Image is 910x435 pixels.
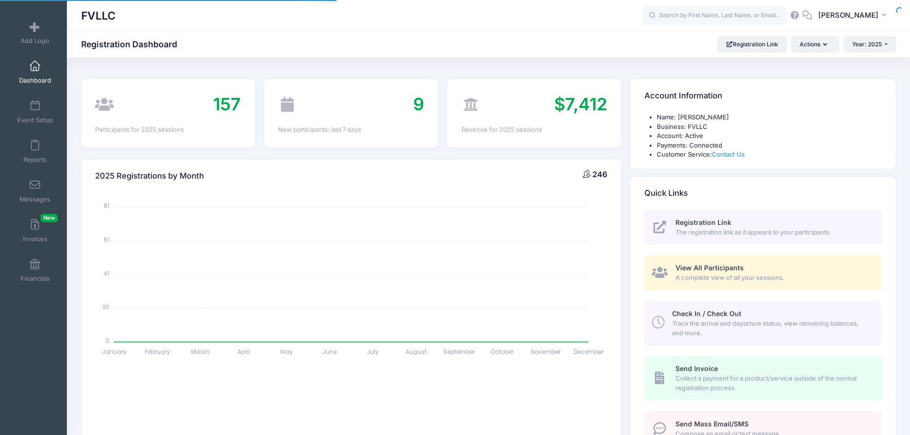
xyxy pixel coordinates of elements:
tspan: 61 [104,235,110,244]
li: Account: Active [657,131,882,141]
div: Revenue for 2025 sessions [461,125,607,135]
tspan: August [406,348,427,356]
tspan: December [574,348,604,356]
span: 246 [592,170,607,179]
span: 9 [413,94,424,115]
span: Check In / Check Out [672,309,741,318]
span: Invoices [23,235,47,243]
span: Send Invoice [675,364,718,372]
tspan: September [443,348,475,356]
span: [PERSON_NAME] [818,10,878,21]
h1: FVLLC [81,5,116,27]
span: Track the arrival and departure status, view remaining balances, and more. [672,319,871,338]
a: Financials [12,254,58,287]
span: Financials [21,275,50,283]
li: Payments: Connected [657,141,882,150]
h4: Account Information [644,83,722,110]
h4: 2025 Registrations by Month [95,162,204,190]
span: Messages [20,195,50,203]
tspan: April [237,348,250,356]
span: $7,412 [554,94,607,115]
button: Year: 2025 [844,36,896,53]
tspan: October [491,348,514,356]
span: Dashboard [19,76,51,85]
tspan: June [323,348,337,356]
tspan: March [192,348,210,356]
div: Participants for 2025 sessions [95,125,241,135]
span: Send Mass Email/SMS [675,420,749,428]
a: Dashboard [12,55,58,89]
a: Messages [12,174,58,208]
tspan: 0 [106,336,110,344]
tspan: November [531,348,561,356]
tspan: July [367,348,379,356]
a: Registration Link The registration link as it appears to your participants. [644,210,882,245]
span: Reports [23,156,46,164]
tspan: 41 [104,269,110,277]
span: View All Participants [675,264,744,272]
input: Search by First Name, Last Name, or Email... [643,6,786,25]
li: Name: [PERSON_NAME] [657,113,882,122]
div: New participants: last 7 days [278,125,424,135]
a: Reports [12,135,58,168]
a: Check In / Check Out Track the arrival and departure status, view remaining balances, and more. [644,301,882,345]
a: Event Setup [12,95,58,128]
span: The registration link as it appears to your participants. [675,228,871,237]
h4: Quick Links [644,180,688,207]
span: Registration Link [675,218,731,226]
button: [PERSON_NAME] [812,5,896,27]
a: View All Participants A complete view of all your sessions. [644,255,882,290]
span: Collect a payment for a product/service outside of the normal registration process [675,374,871,393]
span: Add Logo [21,37,49,45]
a: Send Invoice Collect a payment for a product/service outside of the normal registration process [644,356,882,400]
a: Contact Us [712,150,745,158]
span: A complete view of all your sessions. [675,273,871,283]
tspan: 81 [104,202,110,210]
span: Event Setup [17,116,53,124]
tspan: May [281,348,293,356]
tspan: January [102,348,127,356]
span: Year: 2025 [852,41,882,48]
li: Customer Service: [657,150,882,159]
button: Actions [791,36,839,53]
span: New [41,214,58,222]
a: Add Logo [12,16,58,49]
span: 157 [213,94,241,115]
h1: Registration Dashboard [81,39,185,49]
a: Registration Link [717,36,787,53]
li: Business: FVLLC [657,122,882,132]
a: InvoicesNew [12,214,58,247]
tspan: 20 [103,303,110,311]
tspan: February [145,348,170,356]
